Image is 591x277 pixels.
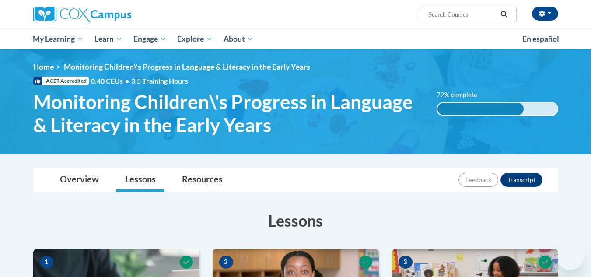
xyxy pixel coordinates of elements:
[219,256,233,269] span: 2
[224,34,253,44] span: About
[20,29,571,49] div: Main menu
[33,34,83,44] span: My Learning
[64,62,310,71] span: Monitoring Children\'s Progress in Language & Literacy in the Early Years
[33,7,131,22] img: Cox Campus
[437,90,487,100] label: 72% complete
[218,29,259,49] a: About
[131,77,188,85] span: 3.5 Training Hours
[40,256,54,269] span: 1
[133,34,166,44] span: Engage
[497,9,511,20] button: Search
[89,29,128,49] a: Learn
[91,76,131,86] span: 0.40 CEUs
[458,173,498,187] button: Feedback
[33,210,558,231] h3: Lessons
[556,242,584,270] iframe: Button to launch messaging window
[28,29,89,49] a: My Learning
[33,90,424,137] span: Monitoring Children\'s Progress in Language & Literacy in the Early Years
[116,168,164,192] a: Lessons
[517,30,565,48] a: En español
[177,34,212,44] span: Explore
[399,256,413,269] span: 3
[128,29,172,49] a: Engage
[532,7,558,21] button: Account Settings
[33,62,54,71] a: Home
[427,9,497,20] input: Search Courses
[437,103,524,115] div: 72% complete
[94,34,122,44] span: Learn
[51,168,108,192] a: Overview
[522,34,559,43] span: En español
[33,77,89,85] span: IACET Accredited
[125,77,129,85] span: •
[500,173,542,187] button: Transcript
[33,7,199,22] a: Cox Campus
[171,29,218,49] a: Explore
[173,168,231,192] a: Resources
